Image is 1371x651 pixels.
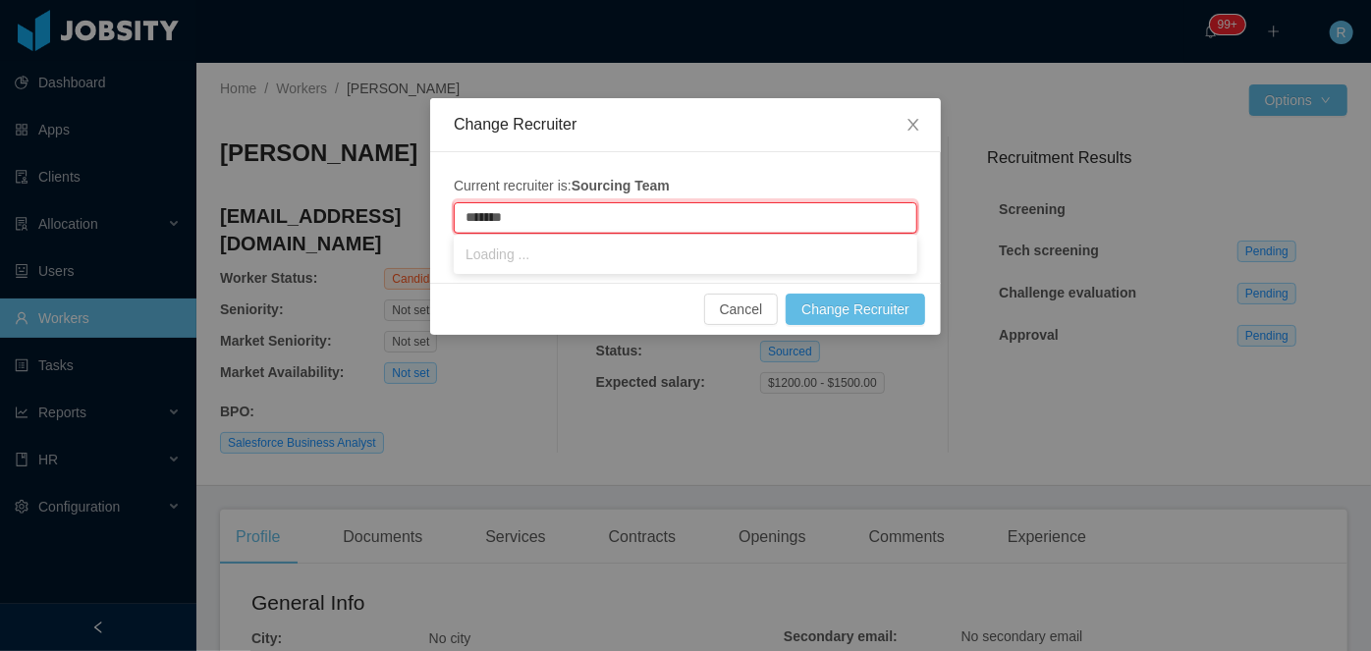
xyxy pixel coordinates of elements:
[454,114,917,136] div: Change Recruiter
[905,117,921,133] i: icon: close
[886,98,941,153] button: Close
[786,294,925,325] button: Change Recruiter
[454,239,917,270] li: Loading ...
[704,294,779,325] button: Cancel
[572,178,670,193] strong: Sourcing Team
[454,178,670,193] span: Current recruiter is:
